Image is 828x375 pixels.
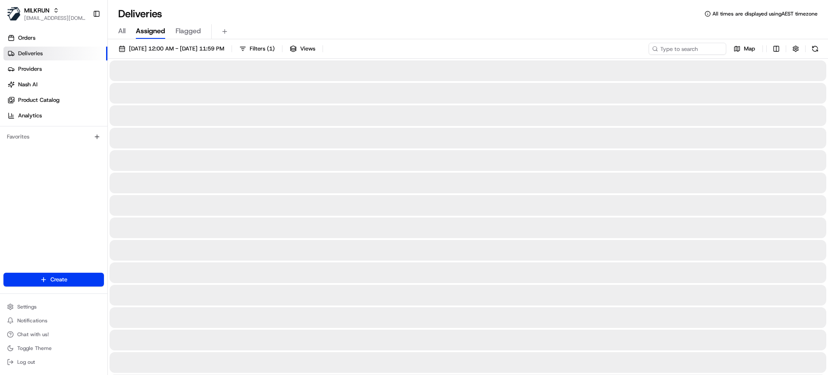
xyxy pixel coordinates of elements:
[3,78,107,91] a: Nash AI
[129,45,224,53] span: [DATE] 12:00 AM - [DATE] 11:59 PM
[115,43,228,55] button: [DATE] 12:00 AM - [DATE] 11:59 PM
[730,43,759,55] button: Map
[267,45,275,53] span: ( 1 )
[3,342,104,354] button: Toggle Theme
[18,81,38,88] span: Nash AI
[17,317,47,324] span: Notifications
[3,62,107,76] a: Providers
[3,93,107,107] a: Product Catalog
[3,130,104,144] div: Favorites
[50,276,67,284] span: Create
[235,43,279,55] button: Filters(1)
[118,26,125,36] span: All
[3,273,104,287] button: Create
[18,96,60,104] span: Product Catalog
[176,26,201,36] span: Flagged
[3,109,107,123] a: Analytics
[118,7,162,21] h1: Deliveries
[18,65,42,73] span: Providers
[18,112,42,120] span: Analytics
[286,43,319,55] button: Views
[3,47,107,60] a: Deliveries
[18,34,35,42] span: Orders
[17,345,52,352] span: Toggle Theme
[3,356,104,368] button: Log out
[17,331,49,338] span: Chat with us!
[24,15,86,22] button: [EMAIL_ADDRESS][DOMAIN_NAME]
[3,301,104,313] button: Settings
[744,45,755,53] span: Map
[136,26,165,36] span: Assigned
[712,10,818,17] span: All times are displayed using AEST timezone
[18,50,43,57] span: Deliveries
[24,6,50,15] button: MILKRUN
[3,31,107,45] a: Orders
[3,328,104,340] button: Chat with us!
[3,3,89,24] button: MILKRUNMILKRUN[EMAIL_ADDRESS][DOMAIN_NAME]
[7,7,21,21] img: MILKRUN
[3,315,104,327] button: Notifications
[17,303,37,310] span: Settings
[300,45,315,53] span: Views
[17,359,35,366] span: Log out
[649,43,726,55] input: Type to search
[809,43,821,55] button: Refresh
[250,45,275,53] span: Filters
